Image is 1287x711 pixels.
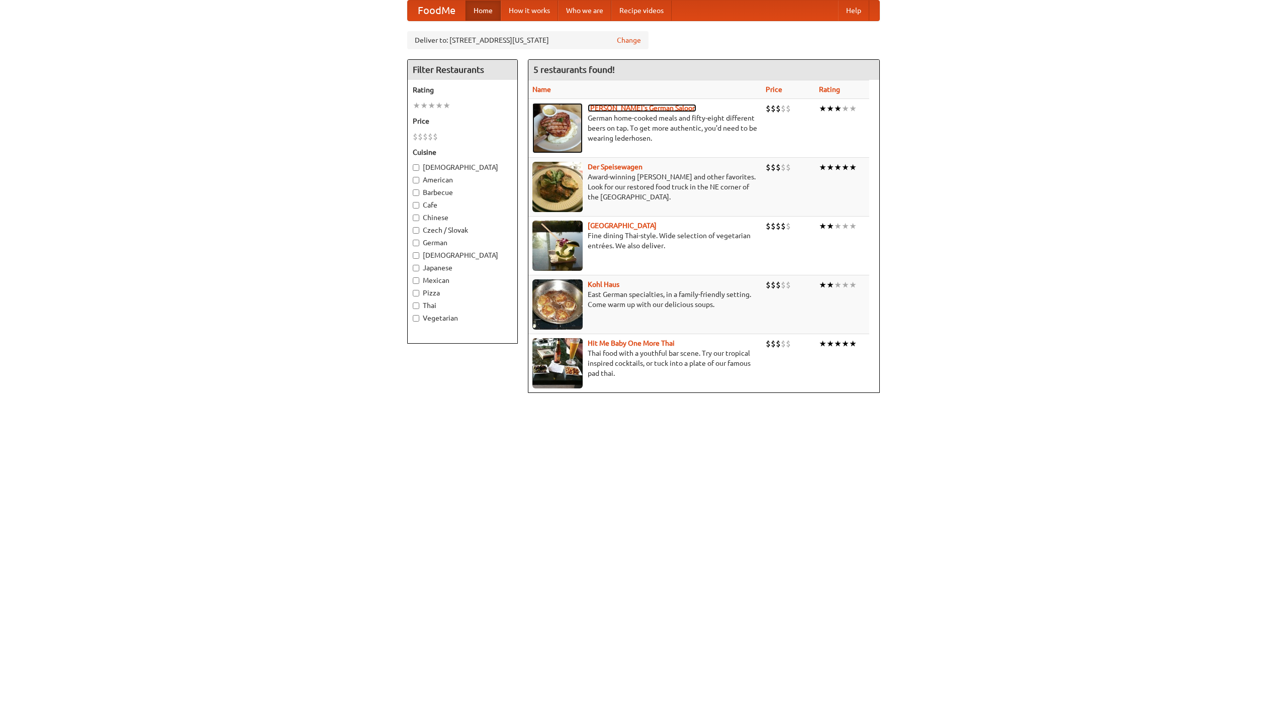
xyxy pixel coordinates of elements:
img: satay.jpg [532,221,583,271]
input: Chinese [413,215,419,221]
a: Kohl Haus [588,280,619,288]
label: Czech / Slovak [413,225,512,235]
label: Thai [413,300,512,311]
a: FoodMe [408,1,466,21]
input: Barbecue [413,189,419,196]
img: speisewagen.jpg [532,162,583,212]
li: ★ [826,221,834,232]
li: ★ [435,100,443,111]
a: Rating [819,85,840,93]
li: $ [766,279,771,290]
li: ★ [849,221,857,232]
li: ★ [842,103,849,114]
li: ★ [819,279,826,290]
label: German [413,238,512,248]
a: Recipe videos [611,1,672,21]
p: Thai food with a youthful bar scene. Try our tropical inspired cocktails, or tuck into a plate of... [532,348,758,378]
li: ★ [413,100,420,111]
p: Fine dining Thai-style. Wide selection of vegetarian entrées. We also deliver. [532,231,758,251]
a: Help [838,1,869,21]
li: $ [766,338,771,349]
li: $ [771,103,776,114]
input: Vegetarian [413,315,419,322]
li: $ [766,103,771,114]
a: Der Speisewagen [588,163,642,171]
li: ★ [834,162,842,173]
li: $ [776,279,781,290]
a: Home [466,1,501,21]
h5: Price [413,116,512,126]
li: ★ [420,100,428,111]
input: Czech / Slovak [413,227,419,234]
a: Who we are [558,1,611,21]
a: [GEOGRAPHIC_DATA] [588,222,657,230]
li: $ [781,221,786,232]
input: [DEMOGRAPHIC_DATA] [413,164,419,171]
input: American [413,177,419,183]
li: ★ [849,162,857,173]
li: $ [776,338,781,349]
p: East German specialties, in a family-friendly setting. Come warm up with our delicious soups. [532,289,758,310]
b: [PERSON_NAME]'s German Saloon [588,104,696,112]
li: $ [781,103,786,114]
input: Japanese [413,265,419,271]
li: $ [766,221,771,232]
a: Change [617,35,641,45]
input: [DEMOGRAPHIC_DATA] [413,252,419,259]
a: Price [766,85,782,93]
input: German [413,240,419,246]
ng-pluralize: 5 restaurants found! [533,65,615,74]
li: ★ [834,338,842,349]
li: $ [786,279,791,290]
li: ★ [819,103,826,114]
label: Japanese [413,263,512,273]
h5: Cuisine [413,147,512,157]
li: $ [776,103,781,114]
li: $ [423,131,428,142]
li: $ [428,131,433,142]
li: $ [781,279,786,290]
li: ★ [834,279,842,290]
li: ★ [819,338,826,349]
img: babythai.jpg [532,338,583,388]
a: Hit Me Baby One More Thai [588,339,675,347]
li: $ [433,131,438,142]
label: Barbecue [413,187,512,197]
li: ★ [819,162,826,173]
li: $ [413,131,418,142]
li: $ [771,279,776,290]
li: ★ [826,103,834,114]
li: ★ [834,103,842,114]
h5: Rating [413,85,512,95]
li: ★ [834,221,842,232]
label: Cafe [413,200,512,210]
a: Name [532,85,551,93]
li: ★ [826,338,834,349]
li: $ [786,221,791,232]
h4: Filter Restaurants [408,60,517,80]
li: ★ [842,279,849,290]
li: $ [781,162,786,173]
input: Mexican [413,277,419,284]
li: $ [776,162,781,173]
li: ★ [849,103,857,114]
li: ★ [849,338,857,349]
li: $ [771,221,776,232]
li: $ [786,338,791,349]
label: Vegetarian [413,313,512,323]
li: $ [776,221,781,232]
p: Award-winning [PERSON_NAME] and other favorites. Look for our restored food truck in the NE corne... [532,172,758,202]
li: $ [781,338,786,349]
li: $ [418,131,423,142]
a: How it works [501,1,558,21]
li: ★ [842,338,849,349]
p: German home-cooked meals and fifty-eight different beers on tap. To get more authentic, you'd nee... [532,113,758,143]
li: ★ [819,221,826,232]
li: $ [771,162,776,173]
input: Thai [413,302,419,309]
label: American [413,175,512,185]
div: Deliver to: [STREET_ADDRESS][US_STATE] [407,31,649,49]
